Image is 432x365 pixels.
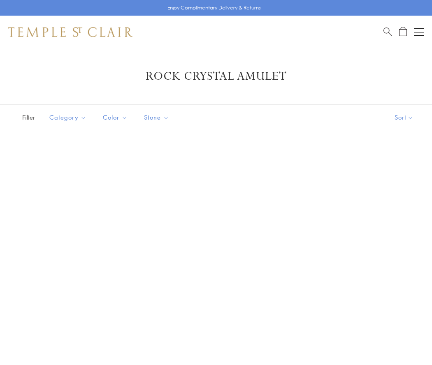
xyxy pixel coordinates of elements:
[138,108,175,127] button: Stone
[97,108,134,127] button: Color
[99,112,134,122] span: Color
[140,112,175,122] span: Stone
[21,69,411,84] h1: Rock Crystal Amulet
[399,27,407,37] a: Open Shopping Bag
[376,105,432,130] button: Show sort by
[43,108,93,127] button: Category
[8,27,132,37] img: Temple St. Clair
[167,4,261,12] p: Enjoy Complimentary Delivery & Returns
[383,27,392,37] a: Search
[414,27,424,37] button: Open navigation
[45,112,93,122] span: Category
